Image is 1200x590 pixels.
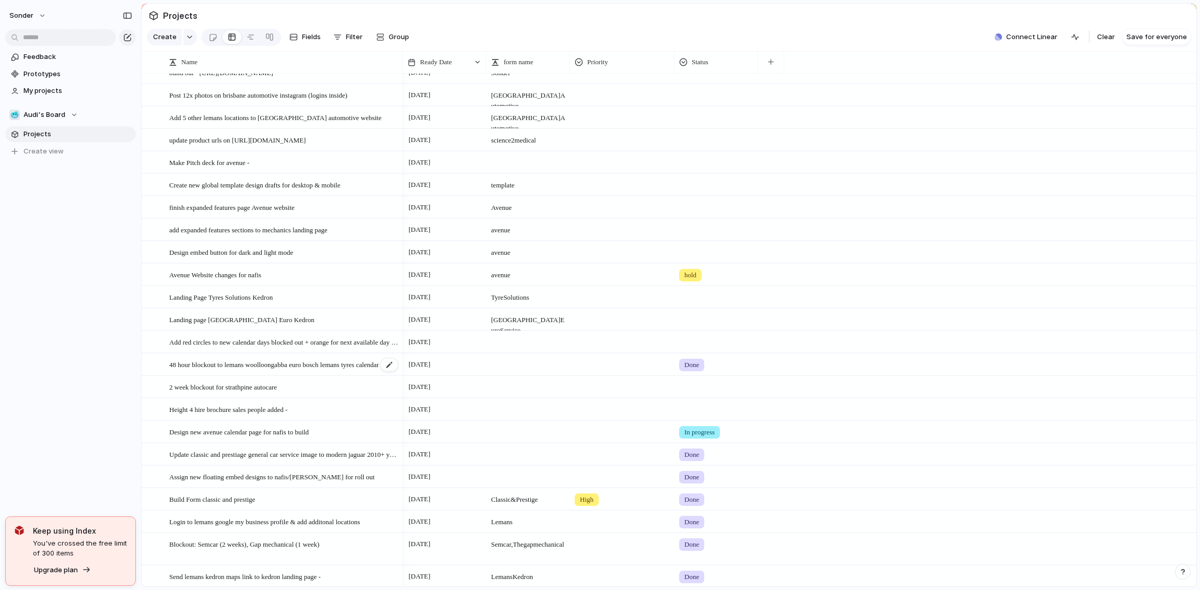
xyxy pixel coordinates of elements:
a: Prototypes [5,66,136,82]
span: Fields [302,32,321,42]
span: My projects [24,86,132,96]
span: [DATE] [406,448,433,461]
span: [DATE] [406,515,433,528]
button: Create [147,29,182,45]
span: Blockout: Semcar (2 weeks), Gap mechanical (1 week) [169,538,319,550]
span: [GEOGRAPHIC_DATA] Euro Service [487,309,569,336]
span: [DATE] [406,111,433,124]
span: Login to lemans google my business profile & add additonal locations [169,515,360,527]
button: Connect Linear [991,29,1062,45]
span: Create [153,32,177,42]
span: [DATE] [406,470,433,483]
button: Upgrade plan [31,563,94,577]
span: Design new avenue calendar page for nafis to build [169,426,309,438]
span: Build Form classic and prestige [169,493,255,505]
span: Priority [587,57,608,67]
span: Height 4 hire brochure sales people added - [169,403,287,415]
span: Status [692,57,708,67]
span: Make Pitch deck for avenue - [169,156,249,168]
span: Keep using Index [33,525,127,536]
span: Group [389,32,409,42]
span: Add red circles to new calendar days blocked out + orange for next available day & green for the ... [169,336,399,348]
span: [DATE] [406,313,433,326]
span: Done [684,539,699,550]
span: Tyre Solutions [487,287,569,303]
span: Prototypes [24,69,132,79]
button: Create view [5,144,136,159]
span: Projects [161,6,200,25]
span: Create view [24,146,64,157]
span: 2 week blockout for strathpine autocare [169,381,277,393]
span: Done [684,450,699,460]
button: Save for everyone [1122,29,1191,45]
span: update product urls on [URL][DOMAIN_NAME] [169,134,306,146]
span: Done [684,517,699,527]
span: You've crossed the free limit of 300 items [33,538,127,559]
span: [DATE] [406,156,433,169]
span: [DATE] [406,201,433,214]
span: Landing page [GEOGRAPHIC_DATA] Euro Kedron [169,313,314,325]
span: Assign new floating embed designs to nafis/[PERSON_NAME] for roll out [169,470,375,482]
span: [DATE] [406,381,433,393]
span: Save for everyone [1126,32,1187,42]
span: Landing Page Tyres Solutions Kedron [169,291,273,303]
span: Avenue Website changes for nafis [169,268,261,280]
button: sonder [5,7,52,24]
span: In progress [684,427,715,438]
button: Clear [1093,29,1119,45]
span: template [487,174,569,191]
span: Design embed button for dark and light mode [169,246,293,258]
span: [DATE] [406,570,433,583]
span: Done [684,360,699,370]
span: Done [684,494,699,505]
span: [DATE] [406,89,433,101]
span: 48 hour blockout to lemans woolloongabba euro bosch lemans tyres calendar [169,358,379,370]
span: [DATE] [406,493,433,505]
span: Connect Linear [1006,32,1057,42]
span: Filter [346,32,363,42]
span: avenue [487,219,569,235]
span: sonder [9,10,33,21]
span: avenue [487,264,569,280]
span: Lemans [487,511,569,527]
span: hold [684,270,696,280]
span: Done [684,572,699,582]
span: [DATE] [406,268,433,281]
span: Classic & Prestige [487,489,569,505]
span: avenue [487,242,569,258]
span: Send lemans kedron maps link to kedron landing page - [169,570,321,582]
span: [DATE] [406,134,433,146]
a: Feedback [5,49,136,65]
span: Avenue [487,197,569,213]
span: Update classic and prestiage general car service image to modern jaguar 2010+ year change side ba... [169,448,399,460]
span: Add 5 other lemans locations to [GEOGRAPHIC_DATA] automotive website [169,111,381,123]
span: Post 12x photos on brisbane automotive instagram (logins inside) [169,89,347,101]
span: Lemans Kedron [487,566,569,582]
span: [DATE] [406,426,433,438]
span: [DATE] [406,403,433,416]
a: My projects [5,83,136,99]
span: High [580,494,593,505]
span: [DATE] [406,223,433,236]
div: 🥶 [9,110,20,120]
span: [GEOGRAPHIC_DATA] Automotive [487,85,569,111]
span: Projects [24,129,132,139]
span: form name [504,57,533,67]
span: finish expanded features page Avenue website [169,201,295,213]
span: [DATE] [406,291,433,303]
span: Audi's Board [24,110,65,120]
span: [DATE] [406,336,433,348]
button: 🥶Audi's Board [5,107,136,123]
span: Semcar, The gap mechanical [487,534,569,550]
span: [DATE] [406,538,433,550]
span: Upgrade plan [34,565,78,575]
span: add expanded features sections to mechanics landing page [169,223,328,235]
span: science 2 medical [487,129,569,146]
span: [DATE] [406,246,433,258]
button: Group [371,29,414,45]
span: Clear [1097,32,1115,42]
span: Ready Date [420,57,452,67]
span: Feedback [24,52,132,62]
span: Name [181,57,197,67]
span: Create new global template design drafts for desktop & mobile [169,179,340,191]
